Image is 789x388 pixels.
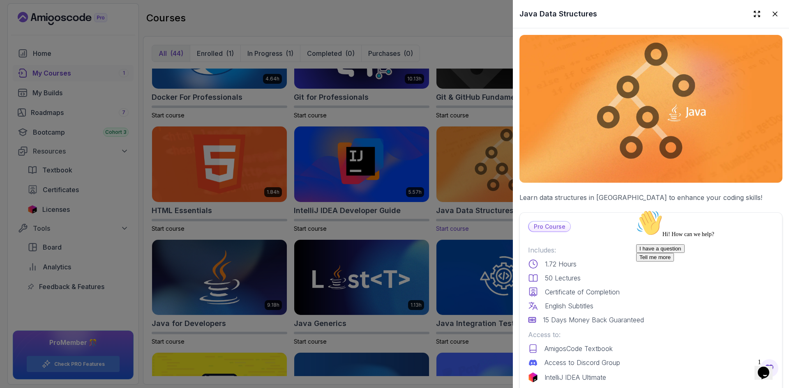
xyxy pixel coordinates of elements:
[519,193,782,202] p: Learn data structures in [GEOGRAPHIC_DATA] to enhance your coding skills!
[543,315,644,325] p: 15 Days Money Back Guaranteed
[545,259,577,269] p: 1.72 Hours
[544,372,606,382] p: IntelliJ IDEA Ultimate
[528,330,774,340] p: Access to:
[754,355,781,380] iframe: chat widget
[545,287,620,297] p: Certificate of Completion
[544,358,620,367] p: Access to Discord Group
[529,222,570,232] p: Pro Course
[528,245,774,255] p: Includes:
[633,207,781,351] iframe: chat widget
[519,8,597,20] h2: Java Data Structures
[3,3,151,55] div: 👋Hi! How can we help?I have a questionTell me more
[3,38,52,46] button: I have a question
[3,25,81,31] span: Hi! How can we help?
[545,273,581,283] p: 50 Lectures
[3,46,41,55] button: Tell me more
[750,7,764,21] button: Expand drawer
[3,3,30,30] img: :wave:
[545,301,593,311] p: English Subtitles
[544,344,613,354] p: AmigosCode Textbook
[528,372,538,382] img: jetbrains logo
[519,35,782,183] img: java-data-structures_thumbnail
